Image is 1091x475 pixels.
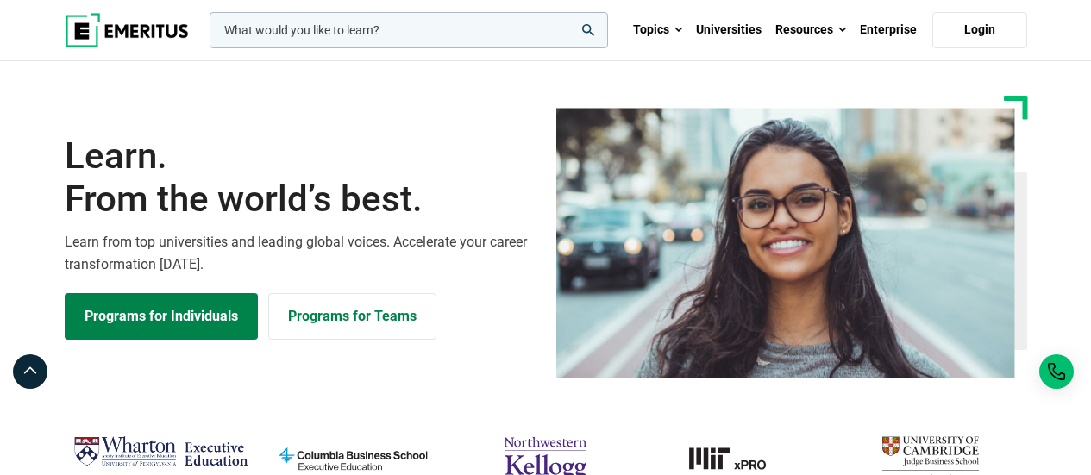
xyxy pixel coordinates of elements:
p: Learn from top universities and leading global voices. Accelerate your career transformation [DATE]. [65,231,536,275]
a: Explore for Business [268,293,436,340]
a: Explore Programs [65,293,258,340]
input: woocommerce-product-search-field-0 [210,12,608,48]
a: Login [932,12,1027,48]
img: Learn from the world's best [556,108,1015,378]
span: From the world’s best. [65,178,536,221]
h1: Learn. [65,134,536,222]
img: Wharton Executive Education [73,430,248,473]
